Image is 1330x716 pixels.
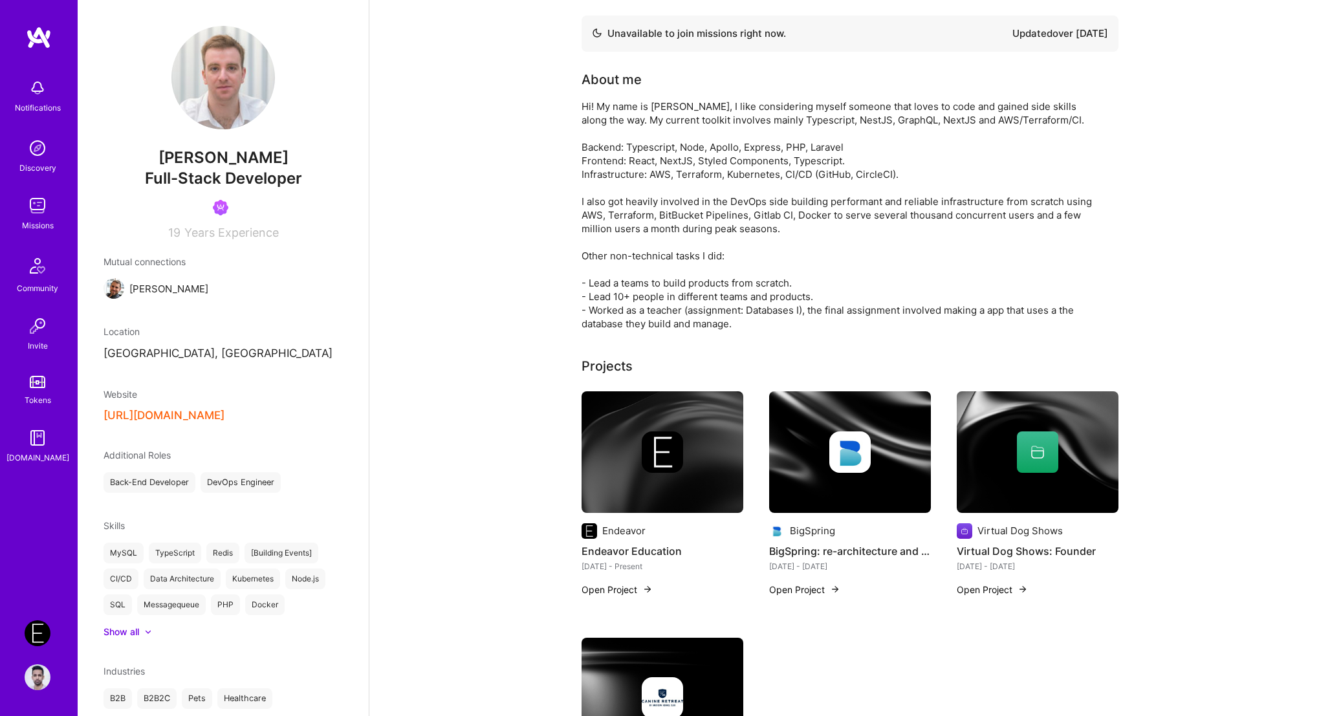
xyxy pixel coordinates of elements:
[1018,584,1028,594] img: arrow-right
[582,583,653,596] button: Open Project
[769,583,840,596] button: Open Project
[25,393,51,407] div: Tokens
[26,26,52,49] img: logo
[104,409,224,422] button: [URL][DOMAIN_NAME]
[769,391,931,513] img: cover
[104,569,138,589] div: CI/CD
[592,26,786,41] div: Unavailable to join missions right now.
[582,391,743,513] img: cover
[769,559,931,573] div: [DATE] - [DATE]
[171,26,275,129] img: User Avatar
[104,450,171,461] span: Additional Roles
[582,543,743,559] h4: Endeavor Education
[15,101,61,114] div: Notifications
[30,376,45,388] img: tokens
[245,594,285,615] div: Docker
[104,346,343,362] p: [GEOGRAPHIC_DATA], [GEOGRAPHIC_DATA]
[144,569,221,589] div: Data Architecture
[582,559,743,573] div: [DATE] - Present
[829,431,871,473] img: Company logo
[104,543,144,563] div: MySQL
[104,666,145,677] span: Industries
[184,226,279,239] span: Years Experience
[19,161,56,175] div: Discovery
[957,391,1118,513] img: cover
[957,543,1118,559] h4: Virtual Dog Shows: Founder
[285,569,325,589] div: Node.js
[1012,26,1108,41] div: Updated over [DATE]
[22,250,53,281] img: Community
[104,148,343,168] span: [PERSON_NAME]
[642,584,653,594] img: arrow-right
[582,523,597,539] img: Company logo
[642,431,683,473] img: Company logo
[104,520,125,531] span: Skills
[182,688,212,709] div: Pets
[217,688,272,709] div: Healthcare
[25,313,50,339] img: Invite
[104,625,139,638] div: Show all
[769,523,785,539] img: Company logo
[592,28,602,38] img: Availability
[149,543,201,563] div: TypeScript
[769,543,931,559] h4: BigSpring: re-architecture and improvement of dev experience
[17,281,58,295] div: Community
[226,569,280,589] div: Kubernetes
[137,688,177,709] div: B2B2C
[28,339,48,353] div: Invite
[25,75,50,101] img: bell
[977,524,1063,537] div: Virtual Dog Shows
[145,169,302,188] span: Full-Stack Developer
[25,135,50,161] img: discovery
[201,472,281,493] div: DevOps Engineer
[21,664,54,690] a: User Avatar
[168,226,180,239] span: 19
[25,193,50,219] img: teamwork
[830,584,840,594] img: arrow-right
[25,620,50,646] img: Endeavor: Olympic Engineering -3338OEG275
[104,472,195,493] div: Back-End Developer
[790,524,835,537] div: BigSpring
[104,278,124,299] img: Nik Laufer-Edel
[104,389,137,400] span: Website
[104,325,343,338] div: Location
[25,425,50,451] img: guide book
[582,356,633,376] div: Projects
[957,559,1118,573] div: [DATE] - [DATE]
[104,594,132,615] div: SQL
[25,664,50,690] img: User Avatar
[211,594,240,615] div: PHP
[957,583,1028,596] button: Open Project
[602,524,646,537] div: Endeavor
[245,543,318,563] div: [Building Events]
[104,688,132,709] div: B2B
[129,282,208,296] span: [PERSON_NAME]
[21,620,54,646] a: Endeavor: Olympic Engineering -3338OEG275
[22,219,54,232] div: Missions
[582,70,642,89] div: About me
[206,543,239,563] div: Redis
[957,523,972,539] img: Company logo
[137,594,206,615] div: Messagequeue
[6,451,69,464] div: [DOMAIN_NAME]
[582,100,1099,331] div: Hi! My name is [PERSON_NAME], I like considering myself someone that loves to code and gained sid...
[104,255,343,268] span: Mutual connections
[213,200,228,215] img: Been on Mission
